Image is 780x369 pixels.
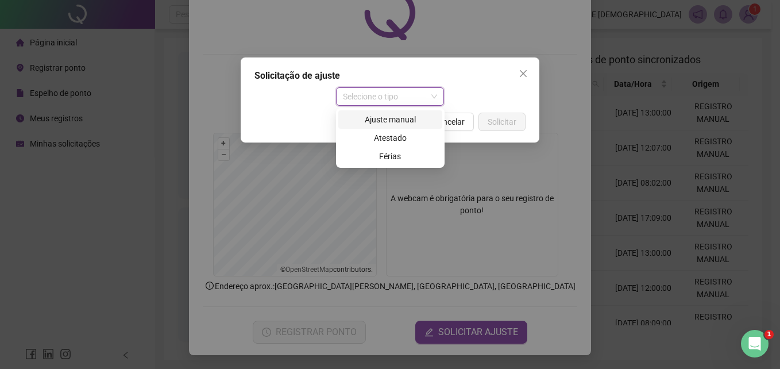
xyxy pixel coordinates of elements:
[764,330,774,339] span: 1
[345,132,435,144] div: Atestado
[519,69,528,78] span: close
[478,113,526,131] button: Solicitar
[424,113,474,131] button: Cancelar
[433,116,465,128] span: Cancelar
[345,113,435,126] div: Ajuste manual
[338,147,442,166] div: Férias
[514,64,532,83] button: Close
[254,69,526,83] div: Solicitação de ajuste
[343,88,438,105] span: Selecione o tipo
[338,110,442,129] div: Ajuste manual
[741,330,769,358] iframe: Intercom live chat
[338,129,442,147] div: Atestado
[345,150,435,163] div: Férias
